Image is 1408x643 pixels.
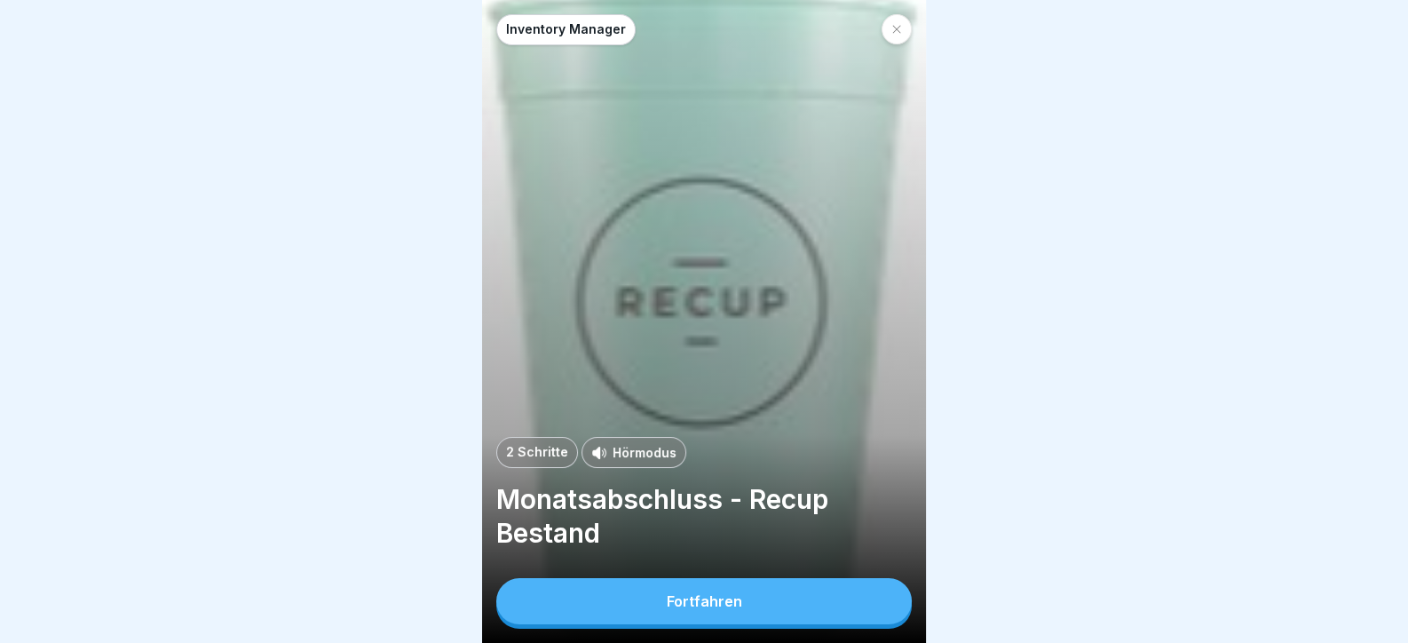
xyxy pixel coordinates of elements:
[506,22,626,37] p: Inventory Manager
[667,593,742,609] div: Fortfahren
[496,482,912,550] p: Monatsabschluss - Recup Bestand
[506,445,568,460] p: 2 Schritte
[496,578,912,624] button: Fortfahren
[613,443,676,462] p: Hörmodus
